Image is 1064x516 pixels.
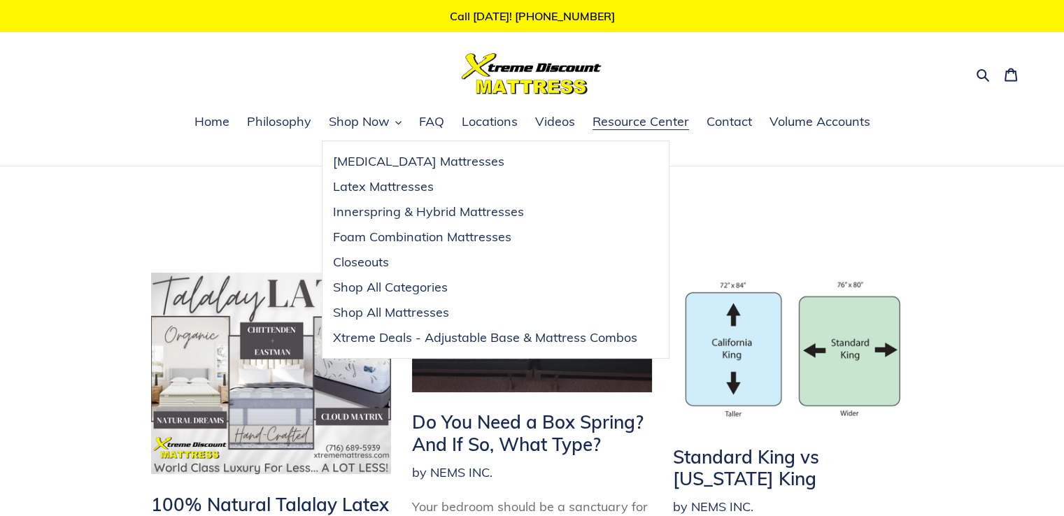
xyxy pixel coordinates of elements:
[333,178,434,195] span: Latex Mattresses
[673,497,753,516] span: by NEMS INC.
[322,112,409,133] button: Shop Now
[322,149,648,174] a: [MEDICAL_DATA] Mattresses
[419,113,444,130] span: FAQ
[535,113,575,130] span: Videos
[762,112,877,133] a: Volume Accounts
[673,273,913,489] a: Standard King vs [US_STATE] King
[322,250,648,275] a: Closeouts
[333,254,389,271] span: Closeouts
[673,446,913,489] h2: Standard King vs [US_STATE] King
[333,304,449,321] span: Shop All Mattresses
[329,113,390,130] span: Shop Now
[151,205,914,234] h1: Resource Center
[322,174,648,199] a: Latex Mattresses
[240,112,318,133] a: Philosophy
[707,113,752,130] span: Contact
[333,279,448,296] span: Shop All Categories
[333,203,524,220] span: Innerspring & Hybrid Mattresses
[593,113,689,130] span: Resource Center
[412,112,451,133] a: FAQ
[528,112,582,133] a: Videos
[322,199,648,224] a: Innerspring & Hybrid Mattresses
[333,229,511,245] span: Foam Combination Mattresses
[194,113,229,130] span: Home
[412,273,652,454] a: Do You Need a Box Spring? And If So, What Type?
[322,275,648,300] a: Shop All Categories
[322,300,648,325] a: Shop All Mattresses
[412,411,652,454] h2: Do You Need a Box Spring? And If So, What Type?
[187,112,236,133] a: Home
[333,153,504,170] span: [MEDICAL_DATA] Mattresses
[700,112,759,133] a: Contact
[586,112,696,133] a: Resource Center
[462,113,518,130] span: Locations
[455,112,525,133] a: Locations
[769,113,870,130] span: Volume Accounts
[412,463,492,482] span: by NEMS INC.
[322,224,648,250] a: Foam Combination Mattresses
[247,113,311,130] span: Philosophy
[322,325,648,350] a: Xtreme Deals - Adjustable Base & Mattress Combos
[333,329,637,346] span: Xtreme Deals - Adjustable Base & Mattress Combos
[462,53,602,94] img: Xtreme Discount Mattress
